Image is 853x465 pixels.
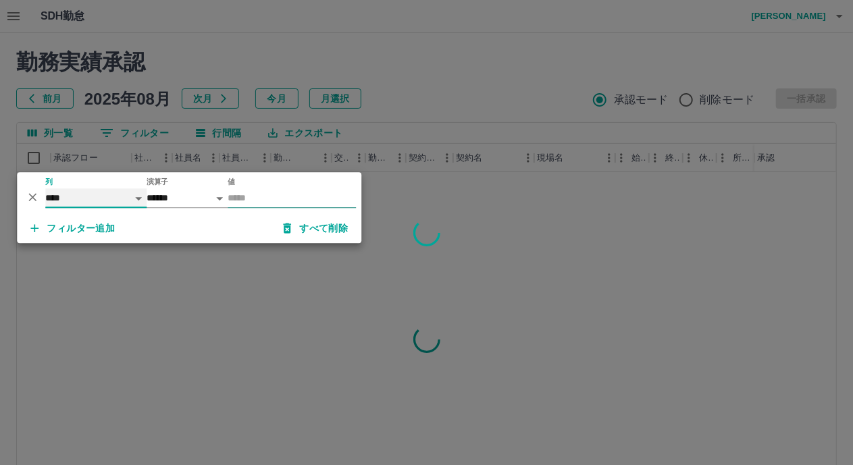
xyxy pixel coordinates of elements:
button: すべて削除 [272,216,359,240]
label: 列 [45,177,53,187]
label: 値 [228,177,235,187]
button: 削除 [22,187,43,207]
button: フィルター追加 [20,216,126,240]
label: 演算子 [147,177,168,187]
